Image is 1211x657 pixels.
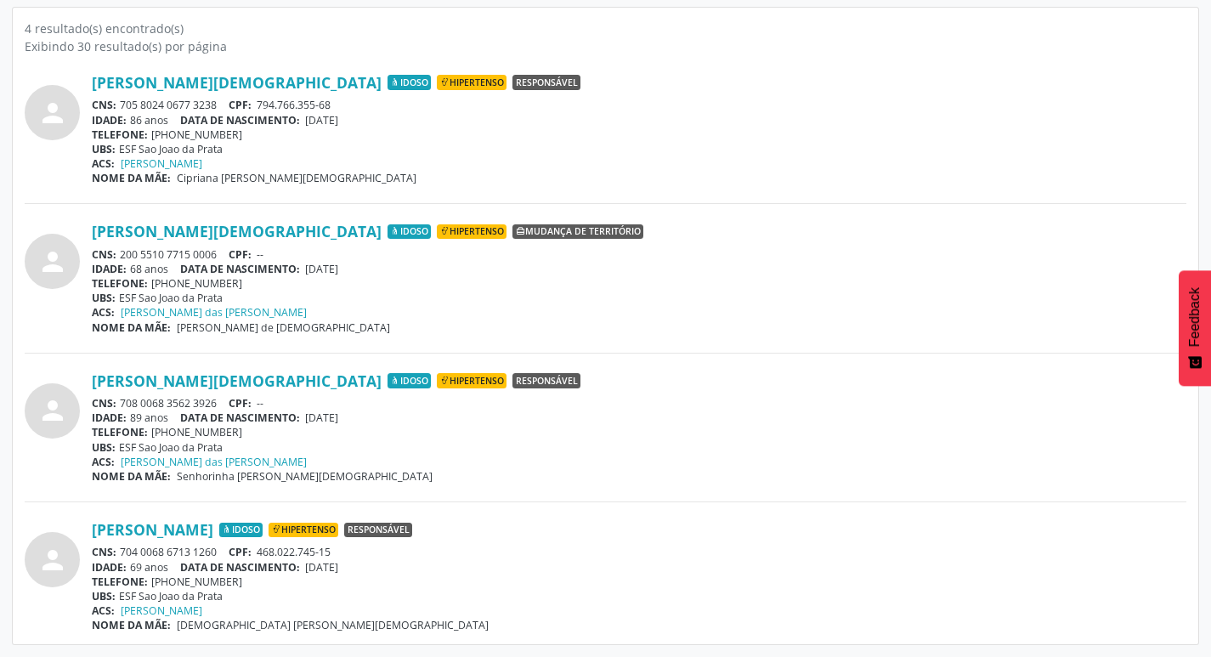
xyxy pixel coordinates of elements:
[92,589,1186,603] div: ESF Sao Joao da Prata
[92,276,148,291] span: TELEFONE:
[92,396,1186,411] div: 708 0068 3562 3926
[92,520,213,539] a: [PERSON_NAME]
[177,469,433,484] span: Senhorinha [PERSON_NAME][DEMOGRAPHIC_DATA]
[257,396,263,411] span: --
[92,560,1186,575] div: 69 anos
[305,560,338,575] span: [DATE]
[229,98,252,112] span: CPF:
[25,20,1186,37] div: 4 resultado(s) encontrado(s)
[92,142,1186,156] div: ESF Sao Joao da Prata
[437,224,506,240] span: Hipertenso
[92,113,127,127] span: IDADE:
[388,75,431,90] span: Idoso
[305,262,338,276] span: [DATE]
[92,262,127,276] span: IDADE:
[37,395,68,426] i: person
[257,247,263,262] span: --
[388,373,431,388] span: Idoso
[37,98,68,128] i: person
[37,246,68,277] i: person
[92,440,1186,455] div: ESF Sao Joao da Prata
[92,455,115,469] span: ACS:
[180,113,300,127] span: DATA DE NASCIMENTO:
[92,247,116,262] span: CNS:
[92,396,116,411] span: CNS:
[512,75,580,90] span: Responsável
[437,373,506,388] span: Hipertenso
[229,396,252,411] span: CPF:
[388,224,431,240] span: Idoso
[92,222,382,241] a: [PERSON_NAME][DEMOGRAPHIC_DATA]
[37,545,68,575] i: person
[121,455,307,469] a: [PERSON_NAME] das [PERSON_NAME]
[180,262,300,276] span: DATA DE NASCIMENTO:
[121,156,202,171] a: [PERSON_NAME]
[92,469,171,484] span: NOME DA MÃE:
[305,113,338,127] span: [DATE]
[1187,287,1203,347] span: Feedback
[92,575,148,589] span: TELEFONE:
[92,320,171,335] span: NOME DA MÃE:
[92,589,116,603] span: UBS:
[92,371,382,390] a: [PERSON_NAME][DEMOGRAPHIC_DATA]
[92,276,1186,291] div: [PHONE_NUMBER]
[92,247,1186,262] div: 200 5510 7715 0006
[121,603,202,618] a: [PERSON_NAME]
[92,98,116,112] span: CNS:
[25,37,1186,55] div: Exibindo 30 resultado(s) por página
[177,618,489,632] span: [DEMOGRAPHIC_DATA] [PERSON_NAME][DEMOGRAPHIC_DATA]
[180,411,300,425] span: DATA DE NASCIMENTO:
[92,545,1186,559] div: 704 0068 6713 1260
[177,171,416,185] span: Cipriana [PERSON_NAME][DEMOGRAPHIC_DATA]
[92,262,1186,276] div: 68 anos
[180,560,300,575] span: DATA DE NASCIMENTO:
[92,411,127,425] span: IDADE:
[92,73,382,92] a: [PERSON_NAME][DEMOGRAPHIC_DATA]
[92,127,1186,142] div: [PHONE_NUMBER]
[92,171,171,185] span: NOME DA MÃE:
[1179,270,1211,386] button: Feedback - Mostrar pesquisa
[92,291,1186,305] div: ESF Sao Joao da Prata
[92,142,116,156] span: UBS:
[92,425,148,439] span: TELEFONE:
[92,545,116,559] span: CNS:
[92,575,1186,589] div: [PHONE_NUMBER]
[305,411,338,425] span: [DATE]
[92,291,116,305] span: UBS:
[92,425,1186,439] div: [PHONE_NUMBER]
[92,98,1186,112] div: 705 8024 0677 3238
[437,75,506,90] span: Hipertenso
[92,305,115,320] span: ACS:
[92,603,115,618] span: ACS:
[92,156,115,171] span: ACS:
[269,523,338,538] span: Hipertenso
[344,523,412,538] span: Responsável
[219,523,263,538] span: Idoso
[92,127,148,142] span: TELEFONE:
[177,320,390,335] span: [PERSON_NAME] de [DEMOGRAPHIC_DATA]
[92,113,1186,127] div: 86 anos
[92,560,127,575] span: IDADE:
[229,545,252,559] span: CPF:
[257,98,331,112] span: 794.766.355-68
[92,618,171,632] span: NOME DA MÃE:
[92,440,116,455] span: UBS:
[257,545,331,559] span: 468.022.745-15
[512,224,643,240] span: Mudança de território
[121,305,307,320] a: [PERSON_NAME] das [PERSON_NAME]
[229,247,252,262] span: CPF:
[92,411,1186,425] div: 89 anos
[512,373,580,388] span: Responsável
